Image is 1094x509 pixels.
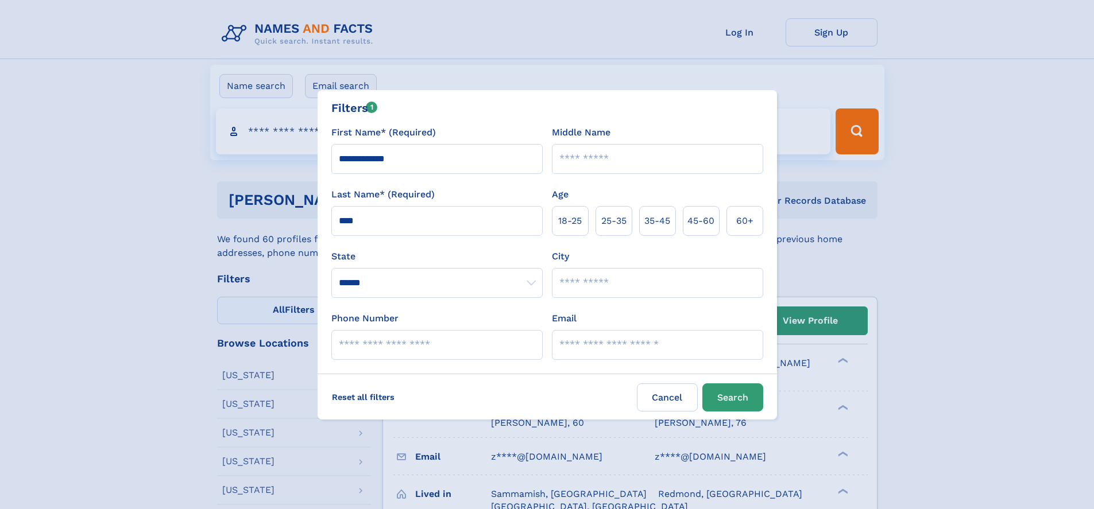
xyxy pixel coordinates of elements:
label: Last Name* (Required) [331,188,435,201]
label: Cancel [637,383,698,411]
label: Reset all filters [324,383,402,411]
label: State [331,250,543,263]
span: 25‑35 [601,214,627,228]
label: Phone Number [331,312,399,325]
label: City [552,250,569,263]
span: 18‑25 [558,214,582,228]
span: 35‑45 [644,214,670,228]
span: 45‑60 [687,214,714,228]
span: 60+ [736,214,753,228]
button: Search [702,383,763,411]
label: First Name* (Required) [331,126,436,139]
label: Age [552,188,569,201]
div: Filters [331,99,378,116]
label: Middle Name [552,126,610,139]
label: Email [552,312,577,325]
